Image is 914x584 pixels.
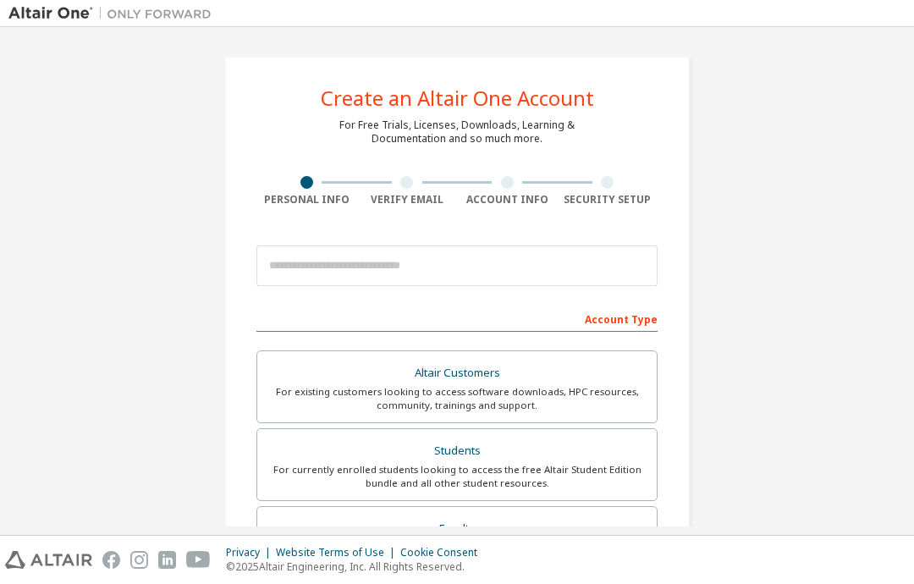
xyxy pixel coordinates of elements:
div: Personal Info [256,193,357,207]
div: For Free Trials, Licenses, Downloads, Learning & Documentation and so much more. [339,118,575,146]
div: Cookie Consent [400,546,487,559]
div: Altair Customers [267,361,647,385]
div: Students [267,439,647,463]
p: © 2025 Altair Engineering, Inc. All Rights Reserved. [226,559,487,574]
img: facebook.svg [102,551,120,569]
div: Privacy [226,546,276,559]
div: Create an Altair One Account [321,88,594,108]
img: instagram.svg [130,551,148,569]
div: Verify Email [357,193,458,207]
div: Account Info [457,193,558,207]
div: Account Type [256,305,658,332]
img: linkedin.svg [158,551,176,569]
img: Altair One [8,5,220,22]
div: Website Terms of Use [276,546,400,559]
img: altair_logo.svg [5,551,92,569]
div: Security Setup [558,193,658,207]
div: For currently enrolled students looking to access the free Altair Student Edition bundle and all ... [267,463,647,490]
img: youtube.svg [186,551,211,569]
div: For existing customers looking to access software downloads, HPC resources, community, trainings ... [267,385,647,412]
div: Faculty [267,517,647,541]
